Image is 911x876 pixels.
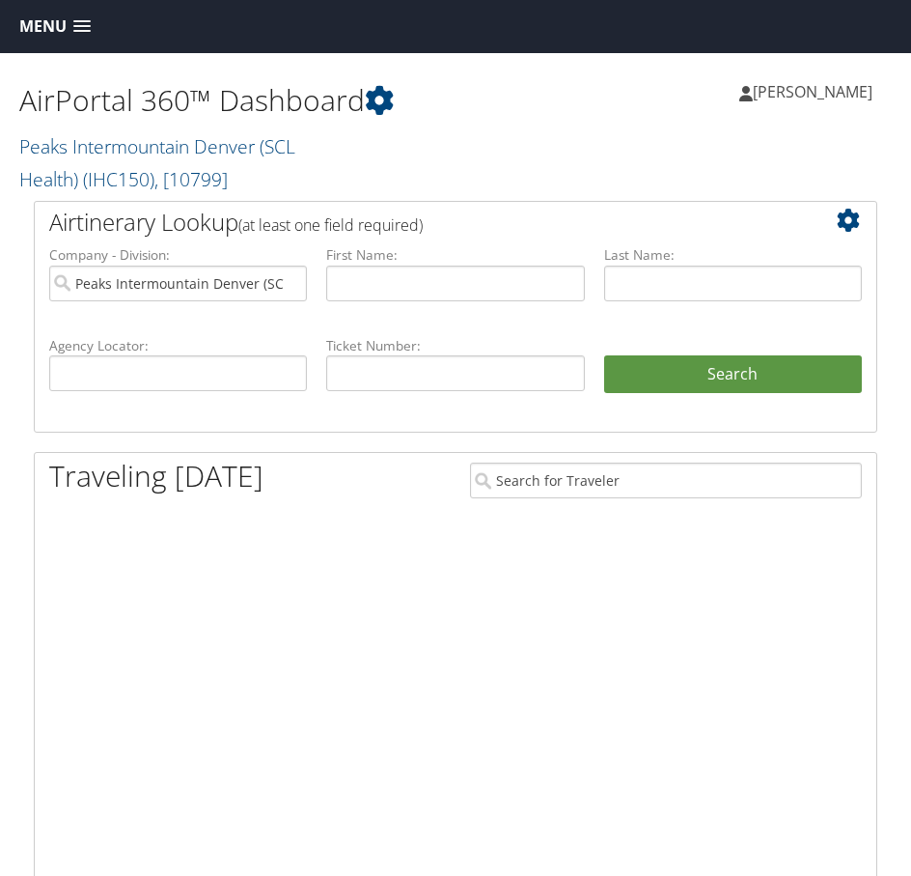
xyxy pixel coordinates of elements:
[604,245,862,265] label: Last Name:
[753,81,872,102] span: [PERSON_NAME]
[49,245,307,265] label: Company - Division:
[49,456,263,496] h1: Traveling [DATE]
[19,80,455,121] h1: AirPortal 360™ Dashboard
[604,355,862,394] button: Search
[19,17,67,36] span: Menu
[238,214,423,236] span: (at least one field required)
[49,336,307,355] label: Agency Locator:
[739,63,892,121] a: [PERSON_NAME]
[326,245,584,265] label: First Name:
[10,11,100,42] a: Menu
[49,206,791,239] h2: Airtinerary Lookup
[470,463,862,498] input: Search for Traveler
[83,166,154,192] span: ( IHC150 )
[19,133,295,192] a: Peaks Intermountain Denver (SCL Health)
[326,336,584,355] label: Ticket Number:
[154,166,228,192] span: , [ 10799 ]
